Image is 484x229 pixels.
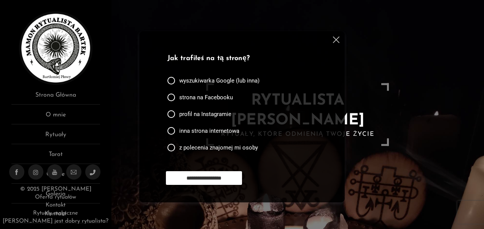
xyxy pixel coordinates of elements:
[333,37,339,43] img: cross.svg
[179,127,239,135] span: inna strona internetowa
[11,91,100,105] a: Strona Główna
[11,150,100,164] a: Tarot
[11,110,100,124] a: O mnie
[179,110,231,118] span: profil na Instagramie
[46,202,65,208] a: Kontakt
[35,194,76,200] a: Oferta rytuałów
[179,94,233,101] span: strona na Facebooku
[3,218,108,224] a: [PERSON_NAME] jest dobry rytualista?
[33,210,78,216] a: Rytuały magiczne
[11,130,100,144] a: Rytuały
[179,77,260,84] span: wyszukiwarka Google (lub inna)
[179,144,258,151] span: z polecenia znajomej mi osoby
[19,11,92,85] img: Rytualista Bartek
[167,54,314,64] p: Jak trafiłeś na tą stronę?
